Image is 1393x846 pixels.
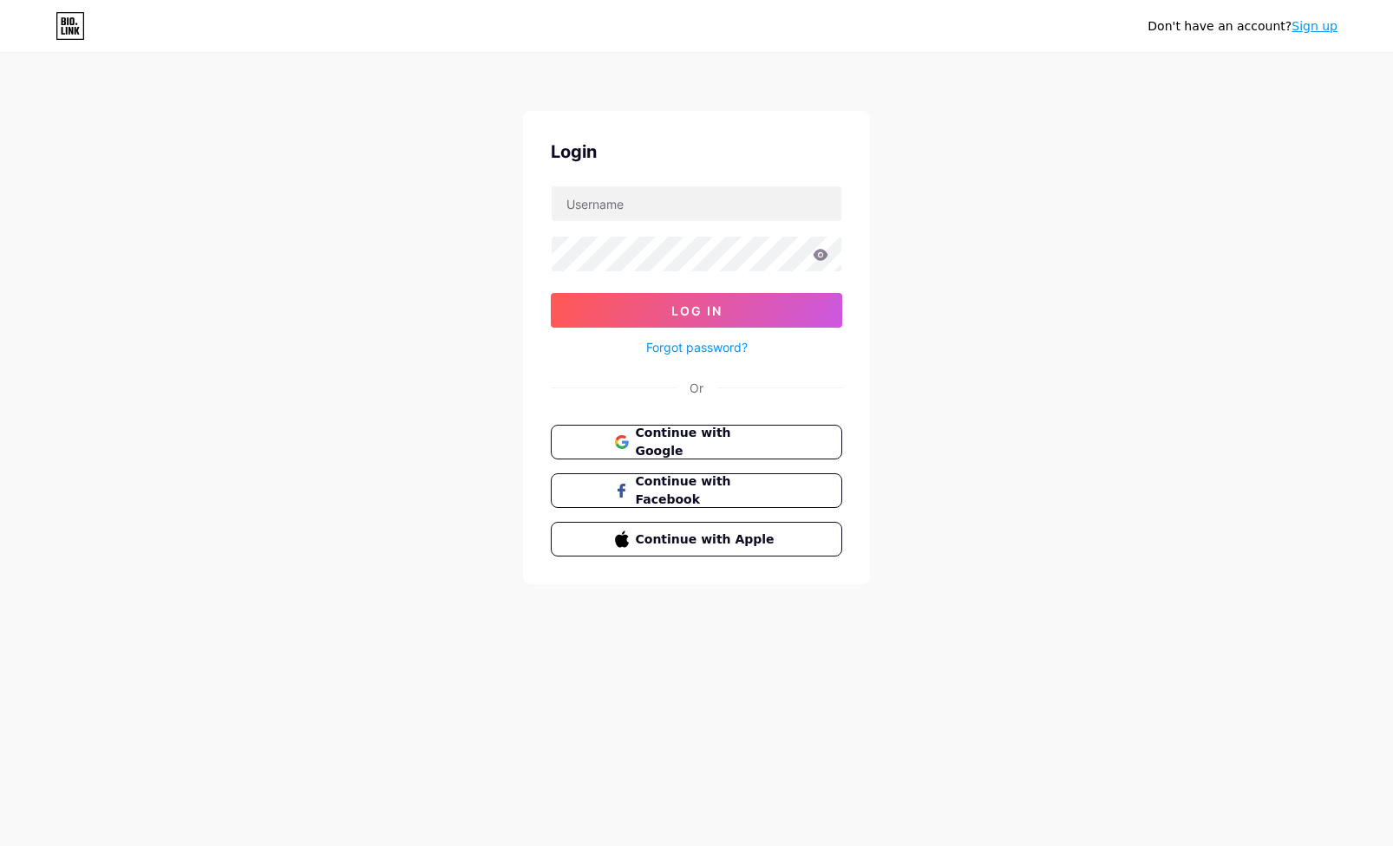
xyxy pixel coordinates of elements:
button: Log In [551,293,842,328]
a: Forgot password? [646,338,748,356]
div: Or [690,379,703,397]
div: Login [551,139,842,165]
button: Continue with Apple [551,522,842,556]
span: Continue with Apple [636,530,779,549]
a: Sign up [1292,19,1337,33]
div: Don't have an account? [1148,17,1337,36]
span: Continue with Google [636,424,779,460]
button: Continue with Facebook [551,473,842,508]
input: Username [552,186,841,221]
span: Continue with Facebook [636,472,779,509]
button: Continue with Google [551,425,842,459]
span: Log In [671,303,723,318]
